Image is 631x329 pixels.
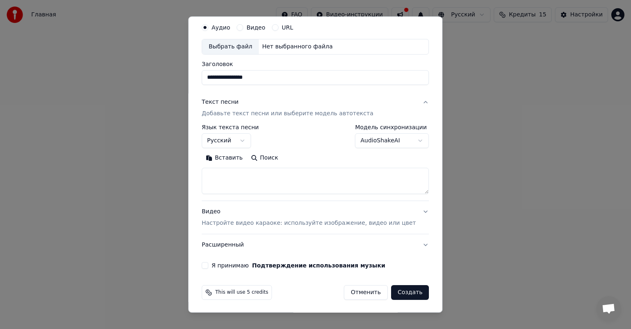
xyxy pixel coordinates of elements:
[215,289,268,296] span: This will use 5 credits
[212,263,385,268] label: Я принимаю
[247,151,282,164] button: Поиск
[202,201,429,234] button: ВидеоНастройте видео караоке: используйте изображение, видео или цвет
[355,124,429,130] label: Модель синхронизации
[202,61,429,67] label: Заголовок
[202,39,259,54] div: Выбрать файл
[202,98,239,106] div: Текст песни
[259,43,336,51] div: Нет выбранного файла
[202,151,247,164] button: Вставить
[344,285,388,300] button: Отменить
[202,234,429,256] button: Расширенный
[252,263,385,268] button: Я принимаю
[202,124,429,201] div: Текст песниДобавьте текст песни или выберите модель автотекста
[202,124,259,130] label: Язык текста песни
[212,25,230,30] label: Аудио
[202,208,416,227] div: Видео
[202,110,373,118] p: Добавьте текст песни или выберите модель автотекста
[282,25,293,30] label: URL
[391,285,429,300] button: Создать
[202,219,416,227] p: Настройте видео караоке: используйте изображение, видео или цвет
[202,91,429,124] button: Текст песниДобавьте текст песни или выберите модель автотекста
[246,25,265,30] label: Видео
